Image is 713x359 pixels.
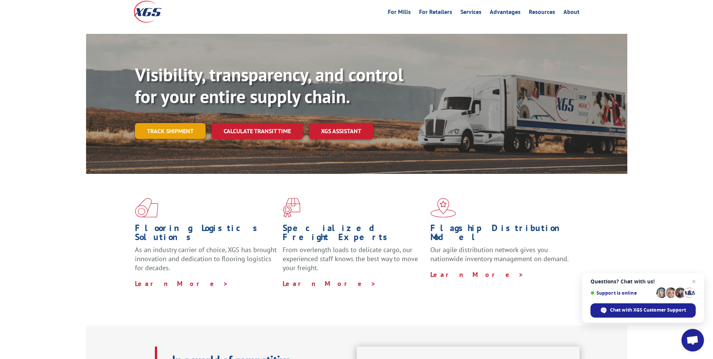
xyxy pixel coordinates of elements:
a: Learn More > [430,270,524,279]
a: Services [460,9,481,17]
img: xgs-icon-total-supply-chain-intelligence-red [135,198,158,218]
img: xgs-icon-focused-on-flooring-red [283,198,300,218]
span: Support is online [590,290,654,296]
a: Resources [529,9,555,17]
a: XGS ASSISTANT [309,123,373,139]
span: As an industry carrier of choice, XGS has brought innovation and dedication to flooring logistics... [135,245,277,272]
h1: Specialized Freight Experts [283,224,425,245]
a: For Mills [388,9,411,17]
a: Learn More > [135,279,229,288]
h1: Flooring Logistics Solutions [135,224,277,245]
b: Visibility, transparency, and control for your entire supply chain. [135,63,403,108]
a: Track shipment [135,123,206,139]
div: Open chat [681,329,704,351]
span: Questions? Chat with us! [590,278,696,284]
p: From overlength loads to delicate cargo, our experienced staff knows the best way to move your fr... [283,245,425,279]
img: xgs-icon-flagship-distribution-model-red [430,198,456,218]
a: For Retailers [419,9,452,17]
span: Our agile distribution network gives you nationwide inventory management on demand. [430,245,569,263]
span: Close chat [689,277,698,286]
h1: Flagship Distribution Model [430,224,572,245]
a: Calculate transit time [212,123,303,139]
span: Chat with XGS Customer Support [610,307,686,313]
div: Chat with XGS Customer Support [590,303,696,318]
a: About [563,9,580,17]
a: Advantages [490,9,521,17]
a: Learn More > [283,279,376,288]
